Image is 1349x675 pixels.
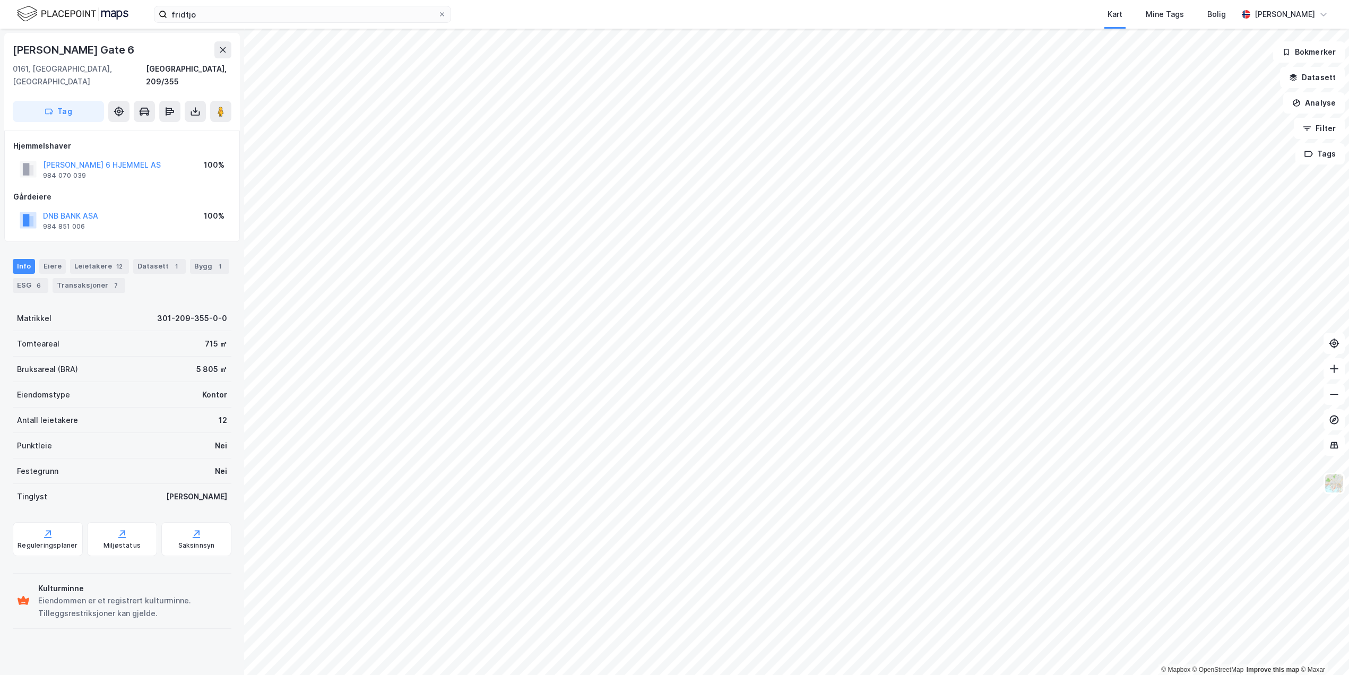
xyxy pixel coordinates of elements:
div: Tinglyst [17,490,47,503]
div: 100% [204,159,224,171]
div: 984 851 006 [43,222,85,231]
div: [GEOGRAPHIC_DATA], 209/355 [146,63,231,88]
img: logo.f888ab2527a4732fd821a326f86c7f29.svg [17,5,128,23]
div: Punktleie [17,439,52,452]
div: 1 [214,261,225,272]
button: Datasett [1280,67,1345,88]
div: 715 ㎡ [205,337,227,350]
div: Saksinnsyn [178,541,215,550]
div: 1 [171,261,181,272]
div: Miljøstatus [103,541,141,550]
div: Hjemmelshaver [13,140,231,152]
div: Festegrunn [17,465,58,478]
button: Filter [1294,118,1345,139]
div: Matrikkel [17,312,51,325]
button: Analyse [1283,92,1345,114]
div: Bruksareal (BRA) [17,363,78,376]
div: Nei [215,465,227,478]
div: [PERSON_NAME] [166,490,227,503]
a: Improve this map [1247,666,1299,673]
div: Leietakere [70,259,129,274]
div: 984 070 039 [43,171,86,180]
iframe: Chat Widget [1296,624,1349,675]
div: Reguleringsplaner [18,541,77,550]
button: Bokmerker [1273,41,1345,63]
div: Transaksjoner [53,278,125,293]
div: Tomteareal [17,337,59,350]
div: Gårdeiere [13,191,231,203]
div: Kart [1108,8,1122,21]
div: Antall leietakere [17,414,78,427]
div: Kulturminne [38,582,227,595]
div: [PERSON_NAME] Gate 6 [13,41,136,58]
button: Tag [13,101,104,122]
div: Datasett [133,259,186,274]
div: Nei [215,439,227,452]
div: 301-209-355-0-0 [157,312,227,325]
div: 12 [114,261,125,272]
a: OpenStreetMap [1192,666,1244,673]
div: 6 [33,280,44,291]
input: Søk på adresse, matrikkel, gårdeiere, leietakere eller personer [167,6,438,22]
a: Mapbox [1161,666,1190,673]
img: Z [1324,473,1344,494]
div: 7 [110,280,121,291]
div: ESG [13,278,48,293]
div: Eiendommen er et registrert kulturminne. Tilleggsrestriksjoner kan gjelde. [38,594,227,620]
div: Bygg [190,259,229,274]
div: 5 805 ㎡ [196,363,227,376]
div: Eiere [39,259,66,274]
div: 0161, [GEOGRAPHIC_DATA], [GEOGRAPHIC_DATA] [13,63,146,88]
div: 100% [204,210,224,222]
div: Kontor [202,388,227,401]
div: 12 [219,414,227,427]
div: [PERSON_NAME] [1255,8,1315,21]
div: Kontrollprogram for chat [1296,624,1349,675]
div: Eiendomstype [17,388,70,401]
div: Mine Tags [1146,8,1184,21]
div: Bolig [1207,8,1226,21]
div: Info [13,259,35,274]
button: Tags [1295,143,1345,165]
